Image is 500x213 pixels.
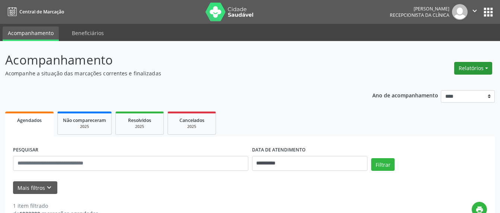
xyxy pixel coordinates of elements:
a: Acompanhamento [3,26,59,41]
label: PESQUISAR [13,144,38,156]
div: [PERSON_NAME] [390,6,449,12]
p: Ano de acompanhamento [372,90,438,100]
button: Filtrar [371,158,395,171]
img: img [452,4,468,20]
div: 2025 [121,124,158,129]
p: Acompanhe a situação das marcações correntes e finalizadas [5,69,348,77]
button: Mais filtroskeyboard_arrow_down [13,181,57,194]
div: 1 item filtrado [13,202,98,210]
a: Beneficiários [67,26,109,40]
button: apps [482,6,495,19]
span: Recepcionista da clínica [390,12,449,18]
span: Cancelados [179,117,204,123]
button: Relatórios [454,62,492,75]
span: Central de Marcação [19,9,64,15]
p: Acompanhamento [5,51,348,69]
span: Agendados [17,117,42,123]
i:  [471,7,479,15]
i: keyboard_arrow_down [45,184,53,192]
div: 2025 [173,124,210,129]
div: 2025 [63,124,106,129]
a: Central de Marcação [5,6,64,18]
button:  [468,4,482,20]
span: Não compareceram [63,117,106,123]
span: Resolvidos [128,117,151,123]
label: DATA DE ATENDIMENTO [252,144,306,156]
